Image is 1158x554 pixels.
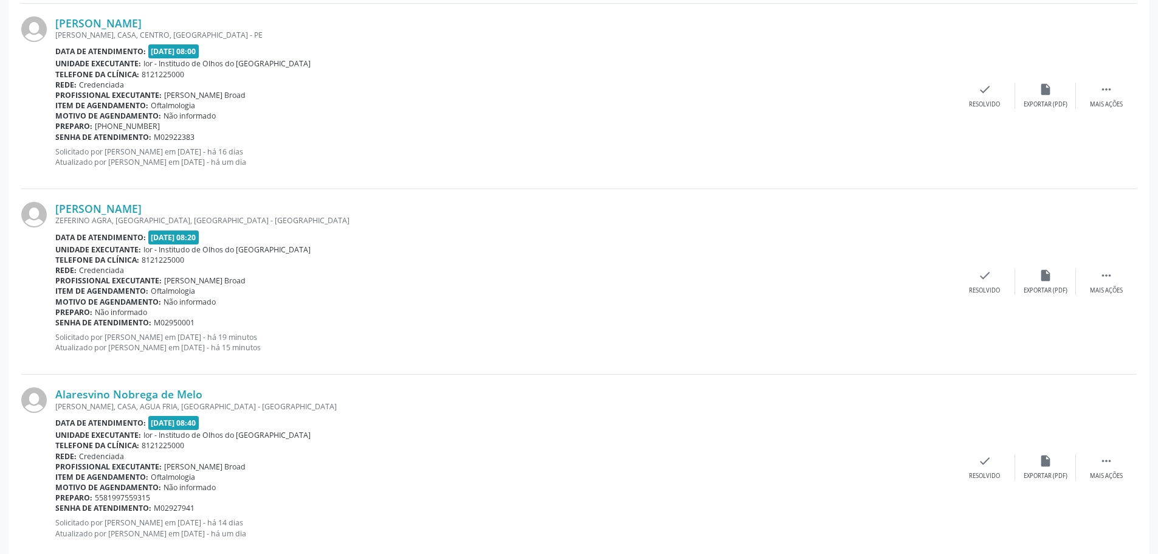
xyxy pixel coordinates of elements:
i:  [1100,83,1113,96]
a: [PERSON_NAME] [55,202,142,215]
span: M02950001 [154,317,195,328]
img: img [21,387,47,413]
b: Data de atendimento: [55,46,146,57]
b: Unidade executante: [55,58,141,69]
b: Senha de atendimento: [55,317,151,328]
i: check [978,454,991,468]
b: Preparo: [55,493,92,503]
span: Não informado [95,307,147,317]
span: 5581997559315 [95,493,150,503]
span: [DATE] 08:40 [148,416,199,430]
span: 8121225000 [142,440,184,451]
span: M02927941 [154,503,195,513]
b: Preparo: [55,307,92,317]
b: Profissional executante: [55,462,162,472]
span: [PERSON_NAME] Broad [164,462,246,472]
span: [DATE] 08:00 [148,44,199,58]
b: Profissional executante: [55,90,162,100]
i: insert_drive_file [1039,454,1052,468]
b: Item de agendamento: [55,472,148,482]
p: Solicitado por [PERSON_NAME] em [DATE] - há 14 dias Atualizado por [PERSON_NAME] em [DATE] - há u... [55,518,954,538]
b: Item de agendamento: [55,286,148,296]
b: Data de atendimento: [55,232,146,243]
div: Resolvido [969,472,1000,480]
b: Senha de atendimento: [55,503,151,513]
span: Oftalmologia [151,286,195,296]
i:  [1100,454,1113,468]
span: Não informado [164,482,216,493]
div: [PERSON_NAME], CASA, AGUA FRIA, [GEOGRAPHIC_DATA] - [GEOGRAPHIC_DATA] [55,401,954,412]
span: Oftalmologia [151,100,195,111]
div: Resolvido [969,100,1000,109]
div: Exportar (PDF) [1024,100,1067,109]
div: Mais ações [1090,472,1123,480]
span: Ior - Institudo de Olhos do [GEOGRAPHIC_DATA] [143,58,311,69]
div: [PERSON_NAME], CASA, CENTRO, [GEOGRAPHIC_DATA] - PE [55,30,954,40]
i: check [978,269,991,282]
b: Telefone da clínica: [55,440,139,451]
b: Rede: [55,80,77,90]
b: Motivo de agendamento: [55,111,161,121]
img: img [21,202,47,227]
b: Item de agendamento: [55,100,148,111]
span: 8121225000 [142,255,184,265]
div: ZEFERINO AGRA, [GEOGRAPHIC_DATA], [GEOGRAPHIC_DATA] - [GEOGRAPHIC_DATA] [55,215,954,226]
span: [PHONE_NUMBER] [95,121,160,131]
div: Mais ações [1090,286,1123,295]
span: Não informado [164,297,216,307]
b: Unidade executante: [55,430,141,440]
span: Não informado [164,111,216,121]
b: Unidade executante: [55,244,141,255]
b: Preparo: [55,121,92,131]
p: Solicitado por [PERSON_NAME] em [DATE] - há 16 dias Atualizado por [PERSON_NAME] em [DATE] - há u... [55,147,954,167]
div: Resolvido [969,286,1000,295]
div: Exportar (PDF) [1024,286,1067,295]
b: Telefone da clínica: [55,69,139,80]
span: Oftalmologia [151,472,195,482]
span: [PERSON_NAME] Broad [164,275,246,286]
div: Mais ações [1090,100,1123,109]
span: Credenciada [79,265,124,275]
span: Credenciada [79,451,124,462]
span: Credenciada [79,80,124,90]
a: [PERSON_NAME] [55,16,142,30]
span: 8121225000 [142,69,184,80]
span: Ior - Institudo de Olhos do [GEOGRAPHIC_DATA] [143,430,311,440]
b: Rede: [55,265,77,275]
b: Data de atendimento: [55,418,146,428]
p: Solicitado por [PERSON_NAME] em [DATE] - há 19 minutos Atualizado por [PERSON_NAME] em [DATE] - h... [55,332,954,353]
div: Exportar (PDF) [1024,472,1067,480]
b: Profissional executante: [55,275,162,286]
b: Senha de atendimento: [55,132,151,142]
span: [PERSON_NAME] Broad [164,90,246,100]
b: Motivo de agendamento: [55,297,161,307]
i: insert_drive_file [1039,269,1052,282]
i:  [1100,269,1113,282]
img: img [21,16,47,42]
span: M02922383 [154,132,195,142]
a: Alaresvino Nobrega de Melo [55,387,202,401]
b: Motivo de agendamento: [55,482,161,493]
b: Telefone da clínica: [55,255,139,265]
span: [DATE] 08:20 [148,230,199,244]
b: Rede: [55,451,77,462]
i: check [978,83,991,96]
i: insert_drive_file [1039,83,1052,96]
span: Ior - Institudo de Olhos do [GEOGRAPHIC_DATA] [143,244,311,255]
